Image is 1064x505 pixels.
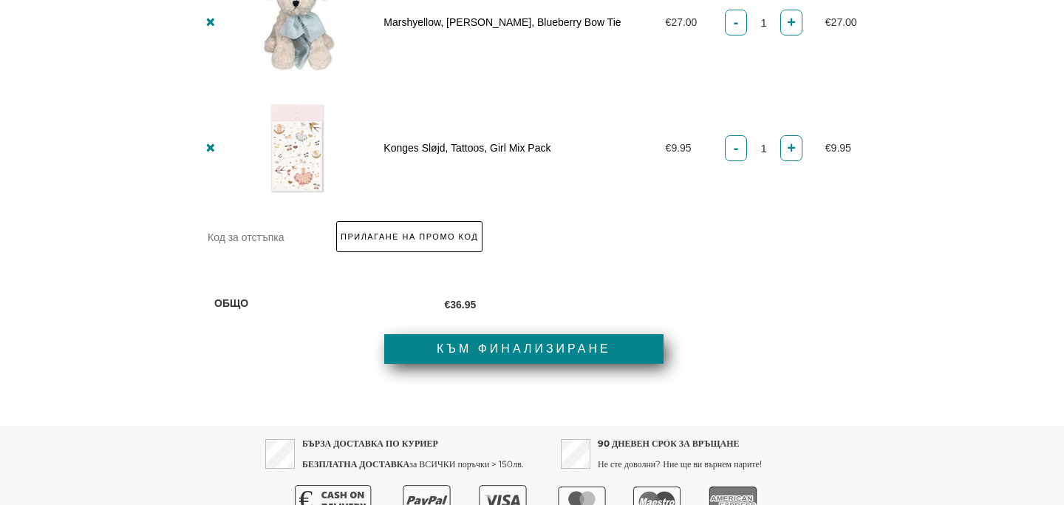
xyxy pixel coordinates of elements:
[666,16,698,28] span: 27.00
[666,142,672,154] span: €
[203,228,329,247] input: Код за отстъпка
[598,438,740,449] strong: 90 ДНЕВЕН СРОК ЗА ВРЪЩАНЕ
[203,289,434,319] th: Общо
[598,433,762,475] p: Не сте доволни? Ние ще ви върнем парите!
[383,16,621,28] a: Marshyellow, [PERSON_NAME], Blueberry Bow Tie
[780,10,802,35] button: +
[825,16,857,28] span: 27.00
[825,142,851,154] span: 9.95
[201,138,220,157] a: Премахване на този артикул
[747,10,780,35] input: Кол.
[445,299,477,311] span: 36.95
[445,299,451,311] span: €
[725,135,747,161] button: -
[825,142,831,154] span: €
[242,92,352,203] img: Комплект временни татуировки за деца – над 30 дизайна на 3 листа, лесни за нанасяне с вода и отми...
[302,433,524,475] p: за ВСИЧКИ поръчки > 150лв.
[725,10,747,35] button: -
[302,438,438,470] strong: БЪРЗА ДОСТАВКА ПО КУРИЕР БЕЗПЛАТНА ДОСТАВКА
[666,16,672,28] span: €
[666,142,692,154] span: 9.95
[336,221,482,252] button: Прилагане на промо код
[780,135,802,161] button: +
[825,16,831,28] span: €
[384,334,664,364] a: Към финализиране
[201,13,220,32] a: Премахване на този артикул
[747,135,780,161] input: Кол.
[383,142,550,154] a: Konges Sløjd, Tattoos, Girl Mix Pack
